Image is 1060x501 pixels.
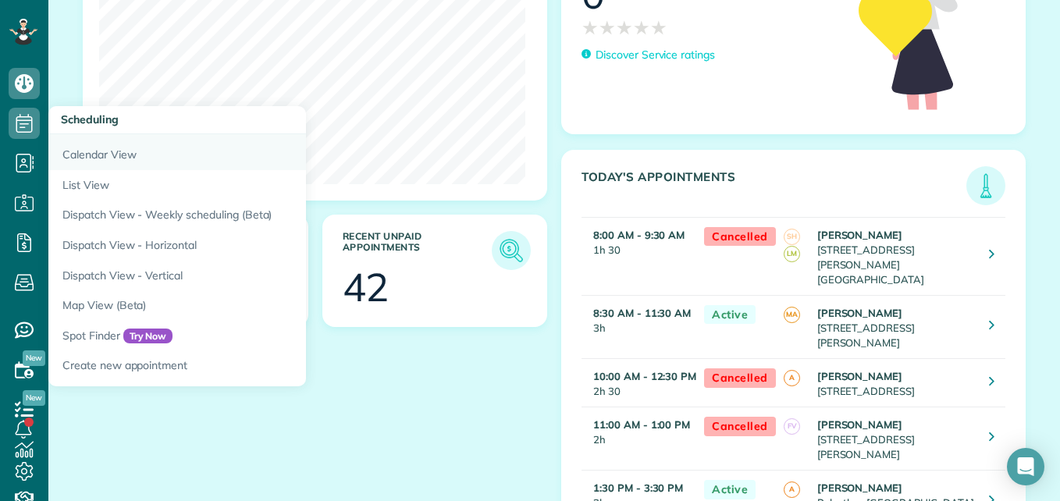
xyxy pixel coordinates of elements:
[784,229,800,245] span: SH
[593,418,690,431] strong: 11:00 AM - 1:00 PM
[704,480,756,499] span: Active
[813,359,977,407] td: [STREET_ADDRESS]
[496,235,527,266] img: icon_unpaid_appointments-47b8ce3997adf2238b356f14209ab4cced10bd1f174958f3ca8f1d0dd7fffeee.png
[48,350,439,386] a: Create new appointment
[582,407,696,471] td: 2h
[817,229,903,241] strong: [PERSON_NAME]
[593,481,683,494] strong: 1:30 PM - 3:30 PM
[593,307,691,319] strong: 8:30 AM - 11:30 AM
[48,170,439,201] a: List View
[784,418,800,435] span: FV
[784,481,800,498] span: A
[817,370,903,382] strong: [PERSON_NAME]
[596,47,715,63] p: Discover Service ratings
[813,407,977,471] td: [STREET_ADDRESS][PERSON_NAME]
[704,417,776,436] span: Cancelled
[784,307,800,323] span: MA
[61,112,119,126] span: Scheduling
[343,268,389,307] div: 42
[817,418,903,431] strong: [PERSON_NAME]
[970,170,1001,201] img: icon_todays_appointments-901f7ab196bb0bea1936b74009e4eb5ffbc2d2711fa7634e0d609ed5ef32b18b.png
[48,134,439,170] a: Calendar View
[48,261,439,291] a: Dispatch View - Vertical
[813,295,977,358] td: [STREET_ADDRESS][PERSON_NAME]
[704,368,776,388] span: Cancelled
[343,231,493,270] h3: Recent unpaid appointments
[23,390,45,406] span: New
[582,295,696,358] td: 3h
[48,230,439,261] a: Dispatch View - Horizontal
[616,14,633,41] span: ★
[704,227,776,247] span: Cancelled
[704,305,756,325] span: Active
[817,481,903,494] strong: [PERSON_NAME]
[650,14,667,41] span: ★
[23,350,45,366] span: New
[813,217,977,295] td: [STREET_ADDRESS] [PERSON_NAME][GEOGRAPHIC_DATA]
[582,170,966,205] h3: Today's Appointments
[599,14,616,41] span: ★
[582,14,599,41] span: ★
[784,246,800,262] span: LM
[48,200,439,230] a: Dispatch View - Weekly scheduling (Beta)
[123,329,173,344] span: Try Now
[784,370,800,386] span: A
[48,290,439,321] a: Map View (Beta)
[817,307,903,319] strong: [PERSON_NAME]
[582,359,696,407] td: 2h 30
[633,14,650,41] span: ★
[593,370,696,382] strong: 10:00 AM - 12:30 PM
[582,217,696,295] td: 1h 30
[48,321,439,351] a: Spot FinderTry Now
[582,47,715,63] a: Discover Service ratings
[1007,448,1044,485] div: Open Intercom Messenger
[593,229,685,241] strong: 8:00 AM - 9:30 AM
